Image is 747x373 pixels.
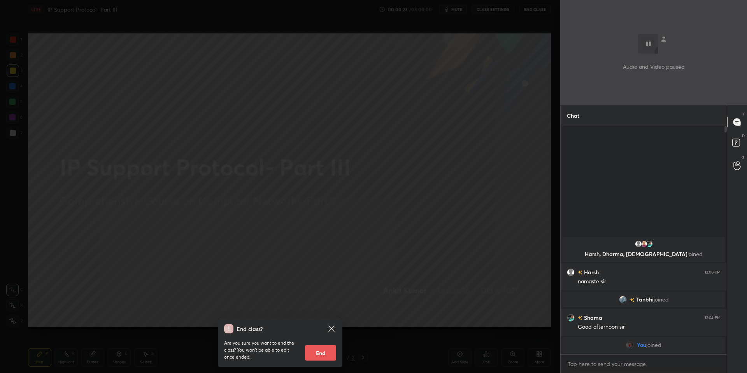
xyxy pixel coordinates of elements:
[623,63,685,71] p: Audio and Video paused
[582,314,602,322] h6: Shama
[578,323,721,331] div: Good afternoon sir
[637,342,646,348] span: You
[567,268,575,276] img: default.png
[578,270,582,275] img: no-rating-badge.077c3623.svg
[646,342,661,348] span: joined
[645,240,653,248] img: 3
[582,268,599,276] h6: Harsh
[654,296,669,303] span: joined
[630,298,635,302] img: no-rating-badge.077c3623.svg
[742,111,745,117] p: T
[635,240,642,248] img: default.png
[705,270,721,275] div: 12:00 PM
[626,341,634,349] img: 0cf1bf49248344338ee83de1f04af710.9781463_3
[567,314,575,322] img: 3
[636,296,654,303] span: Tanbhi
[742,155,745,160] p: G
[578,316,582,320] img: no-rating-badge.077c3623.svg
[578,278,721,286] div: namaste sir
[567,251,720,257] p: Harsh, Dharma, [DEMOGRAPHIC_DATA]
[561,105,586,126] p: Chat
[305,345,336,361] button: End
[224,340,299,361] p: Are you sure you want to end the class? You won’t be able to edit once ended.
[237,325,263,333] h4: End class?
[640,240,648,248] img: 072b5b6ad1814e14a69d6296086e12bd.jpg
[742,133,745,139] p: D
[705,315,721,320] div: 12:04 PM
[687,250,703,258] span: joined
[561,235,727,354] div: grid
[619,296,627,303] img: 3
